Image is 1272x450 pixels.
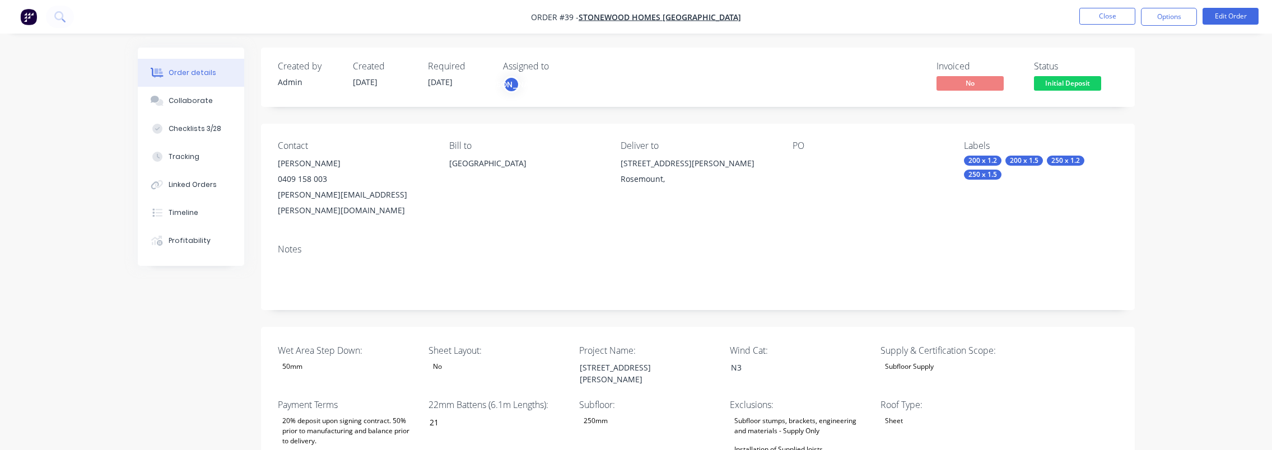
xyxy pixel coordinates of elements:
[1005,156,1043,166] div: 200 x 1.5
[428,61,490,72] div: Required
[278,414,418,448] div: 20% deposit upon signing contract. 50% prior to manufacturing and balance prior to delivery.
[503,76,520,93] button: [PERSON_NAME]
[1079,8,1135,25] button: Close
[880,398,1021,411] label: Roof Type:
[278,76,339,88] div: Admin
[428,359,446,374] div: No
[880,359,938,374] div: Subfloor Supply
[1034,76,1101,93] button: Initial Deposit
[730,414,870,438] div: Subfloor stumps, brackets, engineering and materials - Supply Only
[169,96,213,106] div: Collaborate
[169,152,199,162] div: Tracking
[579,398,719,411] label: Subfloor:
[428,344,569,357] label: Sheet Layout:
[964,170,1001,180] div: 250 x 1.5
[621,140,774,151] div: Deliver to
[730,398,870,411] label: Exclusions:
[169,236,211,246] div: Profitability
[571,359,711,387] div: [STREET_ADDRESS][PERSON_NAME]
[579,344,719,357] label: Project Name:
[278,398,418,411] label: Payment Terms
[138,59,244,87] button: Order details
[138,171,244,199] button: Linked Orders
[138,199,244,227] button: Timeline
[169,180,217,190] div: Linked Orders
[353,77,378,87] span: [DATE]
[278,140,431,151] div: Contact
[278,244,1118,255] div: Notes
[964,140,1117,151] div: Labels
[428,77,453,87] span: [DATE]
[449,156,603,191] div: [GEOGRAPHIC_DATA]
[621,156,774,191] div: [STREET_ADDRESS][PERSON_NAME]Rosemount,
[278,156,431,218] div: [PERSON_NAME]0409 158 003[PERSON_NAME][EMAIL_ADDRESS][PERSON_NAME][DOMAIN_NAME]
[278,61,339,72] div: Created by
[138,115,244,143] button: Checklists 3/28
[936,76,1004,90] span: No
[722,359,862,376] div: N3
[169,68,216,78] div: Order details
[936,61,1021,72] div: Invoiced
[169,124,221,134] div: Checklists 3/28
[278,156,431,171] div: [PERSON_NAME]
[964,156,1001,166] div: 200 x 1.2
[1034,76,1101,90] span: Initial Deposit
[531,12,579,22] span: Order #39 -
[138,143,244,171] button: Tracking
[420,414,568,430] input: Enter number...
[138,227,244,255] button: Profitability
[1141,8,1197,26] button: Options
[1203,8,1259,25] button: Edit Order
[449,156,603,171] div: [GEOGRAPHIC_DATA]
[169,208,198,218] div: Timeline
[278,344,418,357] label: Wet Area Step Down:
[880,344,1021,357] label: Supply & Certification Scope:
[621,156,774,171] div: [STREET_ADDRESS][PERSON_NAME]
[730,344,870,357] label: Wind Cat:
[138,87,244,115] button: Collaborate
[503,61,615,72] div: Assigned to
[20,8,37,25] img: Factory
[579,12,741,22] a: Stonewood Homes [GEOGRAPHIC_DATA]
[428,398,569,411] label: 22mm Battens (6.1m Lengths):
[353,61,414,72] div: Created
[278,187,431,218] div: [PERSON_NAME][EMAIL_ADDRESS][PERSON_NAME][DOMAIN_NAME]
[278,359,307,374] div: 50mm
[579,414,612,428] div: 250mm
[621,171,774,187] div: Rosemount,
[880,414,907,428] div: Sheet
[449,140,603,151] div: Bill to
[1034,61,1118,72] div: Status
[278,171,431,187] div: 0409 158 003
[793,140,946,151] div: PO
[1047,156,1084,166] div: 250 x 1.2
